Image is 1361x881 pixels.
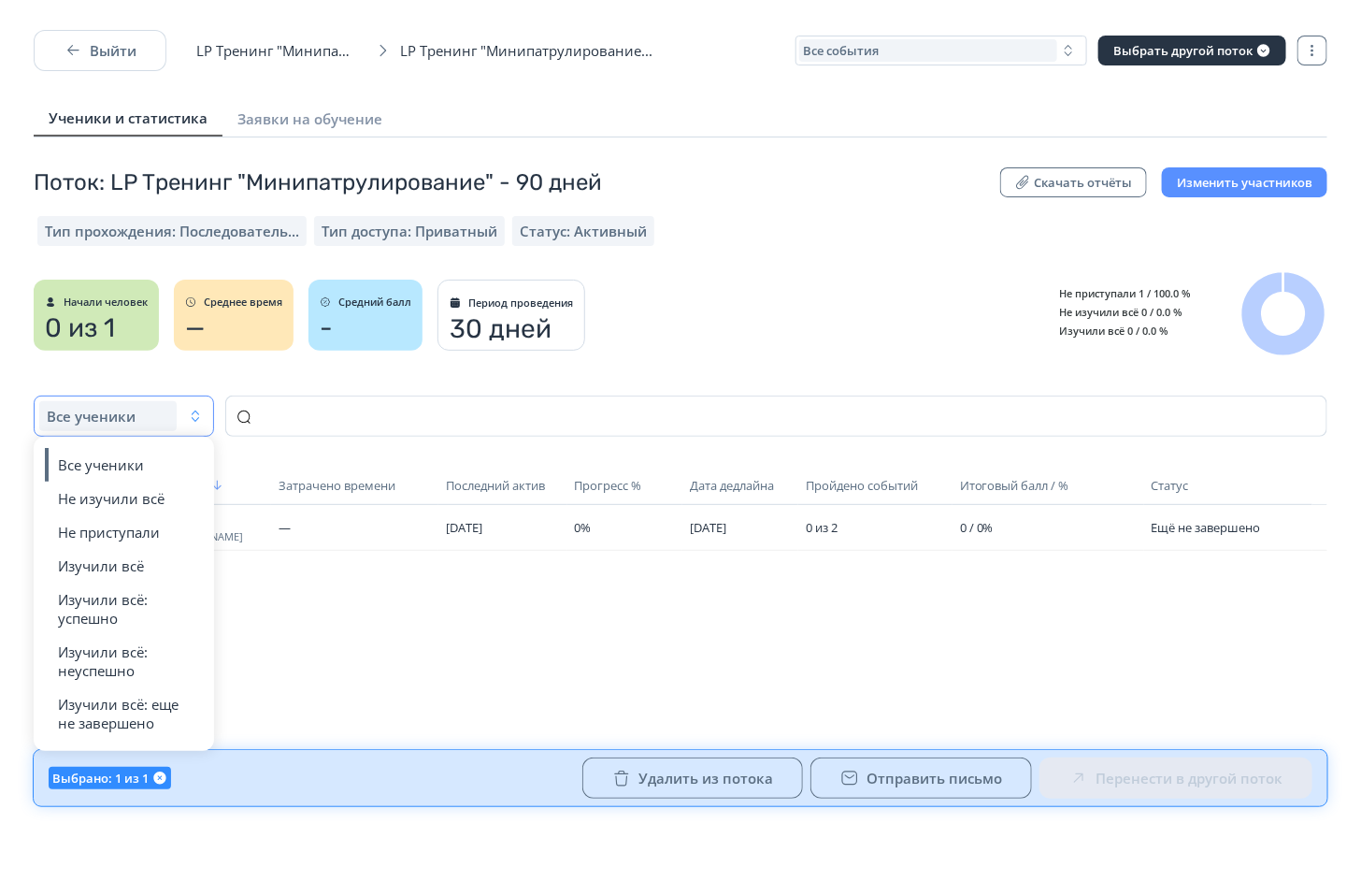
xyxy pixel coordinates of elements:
[58,687,192,740] button: Изучили всё: еще не завершено
[690,474,778,497] button: Дата дедлайна
[237,109,382,128] span: Заявки на обучение
[690,478,774,493] span: Дата дедлайна
[960,478,1069,493] span: Итоговый балл / %
[582,758,803,799] button: Удалить из потока
[58,489,165,508] span: Не изучили всё
[795,36,1087,65] button: Все события
[279,478,395,493] span: Затрачено времени
[1000,167,1147,197] button: Скачать отчёты
[446,478,545,493] span: Последний актив
[806,474,922,497] button: Пройдено событий
[1045,305,1182,319] span: Не изучили всё 0 / 0.0 %
[49,108,208,127] span: Ученики и статистика
[58,549,192,583] button: Изучили всё
[58,448,192,482] button: Все ученики
[204,296,282,308] span: Среднее время
[34,167,602,197] span: Поток: LP Тренинг "Минипатрулирование" - 90 дней
[58,583,192,635] button: Изучили всё: успешно
[1039,758,1312,799] button: Перенести в другой поток
[64,296,148,308] span: Начали человек
[1152,519,1261,536] span: Ещё не завершено
[575,474,646,497] button: Прогресс %
[34,396,214,437] button: Все ученики
[320,313,333,343] span: -
[446,519,482,536] span: [DATE]
[803,43,879,58] span: Все события
[690,519,726,536] span: [DATE]
[58,556,144,575] span: Изучили всё
[520,222,647,240] span: Статус: Активный
[185,313,205,343] span: —
[960,519,994,536] span: 0 / 0%
[322,222,497,240] span: Тип доступа: Приватный
[47,407,136,426] span: Все ученики
[1045,286,1191,300] span: Не приступали 1 / 100.0 %
[45,222,299,240] span: Тип прохождения: Последовательный режим
[58,635,192,687] button: Изучили всё: неуспешно
[58,515,192,549] button: Не приступали
[806,478,918,493] span: Пройдено событий
[34,30,166,71] button: Выйти
[45,313,115,343] span: 0 из 1
[58,643,192,680] span: Изучили всё: неуспешно
[1045,324,1168,338] span: Изучили всё 0 / 0.0 %
[446,474,549,497] button: Последний актив
[960,474,1073,497] button: Итоговый балл / %
[279,519,291,536] span: —
[1152,477,1189,494] span: Статус
[338,296,411,308] span: Средний балл
[575,519,592,536] span: 0%
[1098,36,1286,65] button: Выбрать другой поток
[58,590,192,628] span: Изучили всё: успешно
[810,758,1032,799] button: Отправить письмо
[58,482,192,515] button: Не изучили всё
[575,478,642,493] span: Прогресс %
[58,695,192,732] span: Изучили всё: еще не завершено
[468,297,573,309] span: Период проведения
[196,41,366,60] span: LP Тренинг "Минипатрулирование...
[58,455,144,474] span: Все ученики
[1162,167,1327,197] button: Изменить участников
[400,41,664,60] span: LP Тренинг "Минипатрулирование...
[450,314,552,344] span: 30 дней
[279,474,399,497] button: Затрачено времени
[52,771,149,786] span: Выбрано: 1 из 1
[806,519,838,536] span: 0 из 2
[58,523,160,542] span: Не приступали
